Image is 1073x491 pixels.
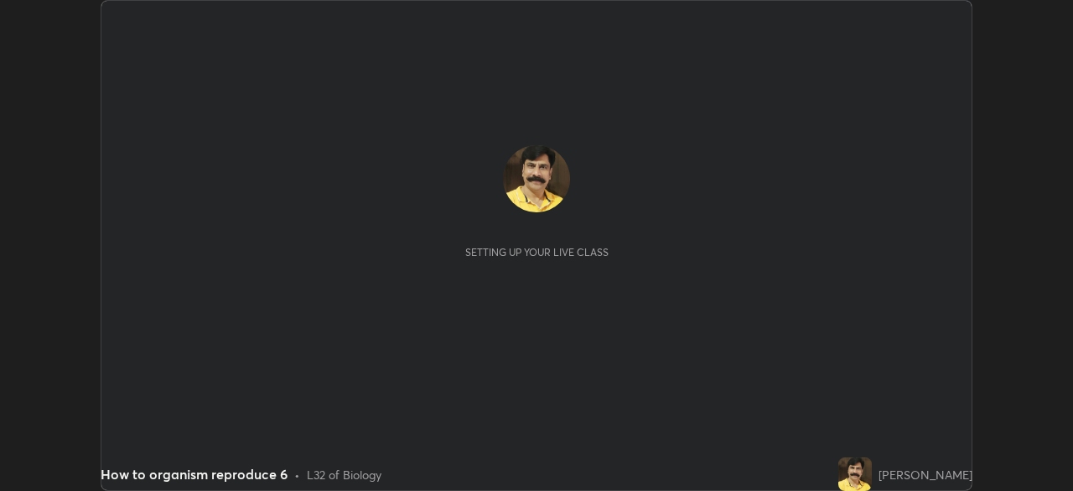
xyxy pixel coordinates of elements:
[838,457,872,491] img: f9415292396d47fe9738fb67822c10e9.jpg
[294,466,300,483] div: •
[465,246,609,259] div: Setting up your live class
[879,466,972,483] div: [PERSON_NAME]
[503,145,570,212] img: f9415292396d47fe9738fb67822c10e9.jpg
[307,466,381,483] div: L32 of Biology
[101,464,288,484] div: How to organism reproduce 6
